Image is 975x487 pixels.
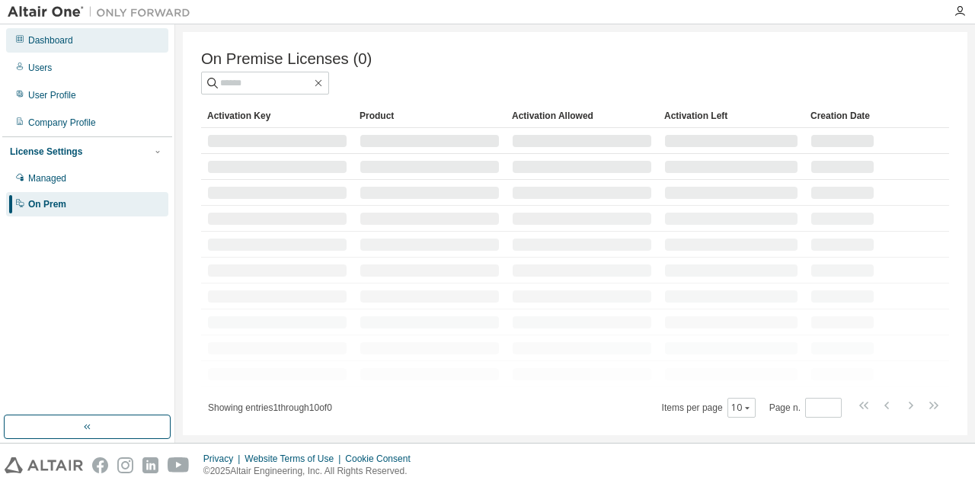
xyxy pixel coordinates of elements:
[360,104,500,128] div: Product
[28,89,76,101] div: User Profile
[142,457,158,473] img: linkedin.svg
[28,34,73,46] div: Dashboard
[345,453,419,465] div: Cookie Consent
[203,465,420,478] p: © 2025 Altair Engineering, Inc. All Rights Reserved.
[28,172,66,184] div: Managed
[662,398,756,418] span: Items per page
[245,453,345,465] div: Website Terms of Use
[664,104,798,128] div: Activation Left
[512,104,652,128] div: Activation Allowed
[208,402,332,413] span: Showing entries 1 through 10 of 0
[731,402,752,414] button: 10
[117,457,133,473] img: instagram.svg
[10,146,82,158] div: License Settings
[207,104,347,128] div: Activation Key
[810,104,874,128] div: Creation Date
[92,457,108,473] img: facebook.svg
[5,457,83,473] img: altair_logo.svg
[203,453,245,465] div: Privacy
[201,50,372,68] span: On Premise Licenses (0)
[28,198,66,210] div: On Prem
[769,398,842,418] span: Page n.
[168,457,190,473] img: youtube.svg
[28,117,96,129] div: Company Profile
[8,5,198,20] img: Altair One
[28,62,52,74] div: Users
